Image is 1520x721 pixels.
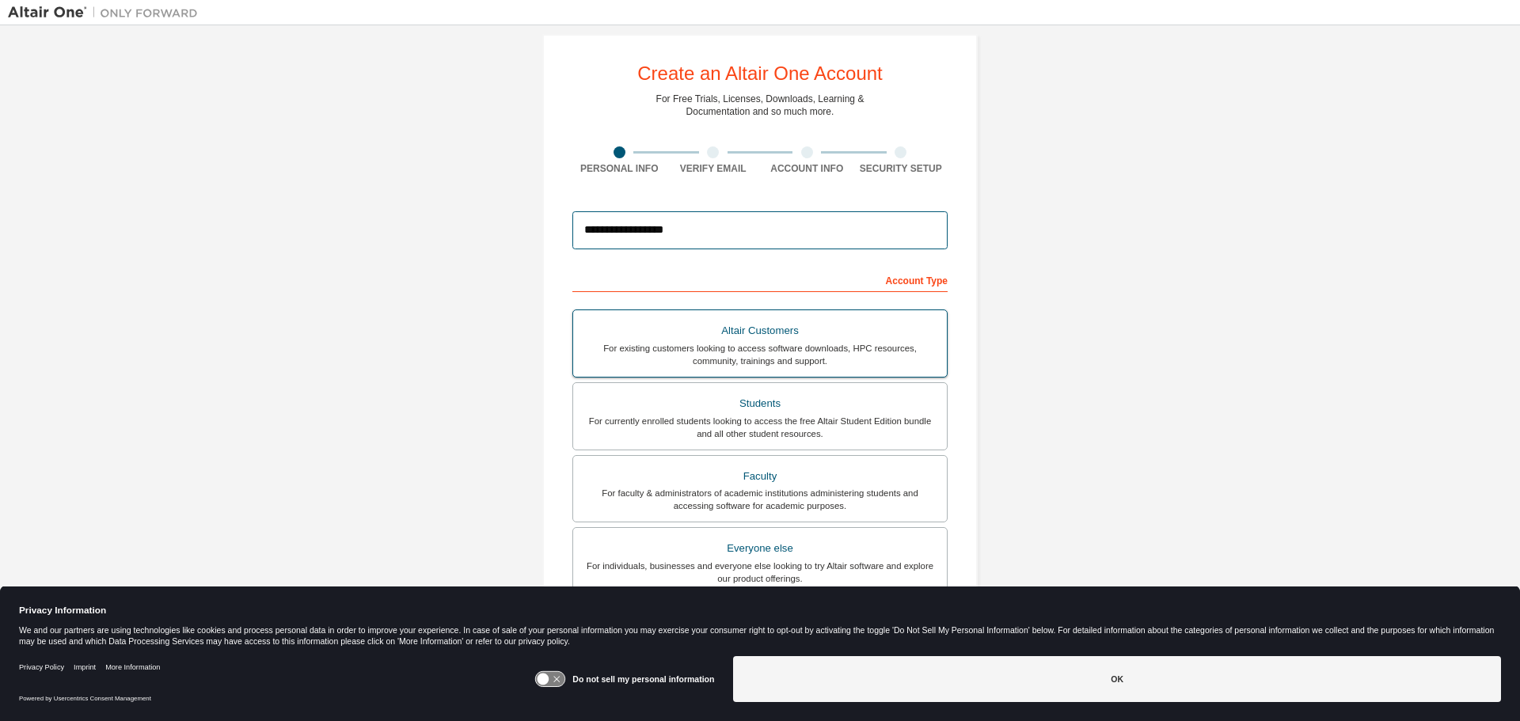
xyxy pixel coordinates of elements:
[583,393,937,415] div: Students
[8,5,206,21] img: Altair One
[667,162,761,175] div: Verify Email
[583,537,937,560] div: Everyone else
[583,560,937,585] div: For individuals, businesses and everyone else looking to try Altair software and explore our prod...
[583,465,937,488] div: Faculty
[583,487,937,512] div: For faculty & administrators of academic institutions administering students and accessing softwa...
[572,162,667,175] div: Personal Info
[760,162,854,175] div: Account Info
[583,320,937,342] div: Altair Customers
[656,93,864,118] div: For Free Trials, Licenses, Downloads, Learning & Documentation and so much more.
[572,267,948,292] div: Account Type
[854,162,948,175] div: Security Setup
[583,415,937,440] div: For currently enrolled students looking to access the free Altair Student Edition bundle and all ...
[583,342,937,367] div: For existing customers looking to access software downloads, HPC resources, community, trainings ...
[637,64,883,83] div: Create an Altair One Account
